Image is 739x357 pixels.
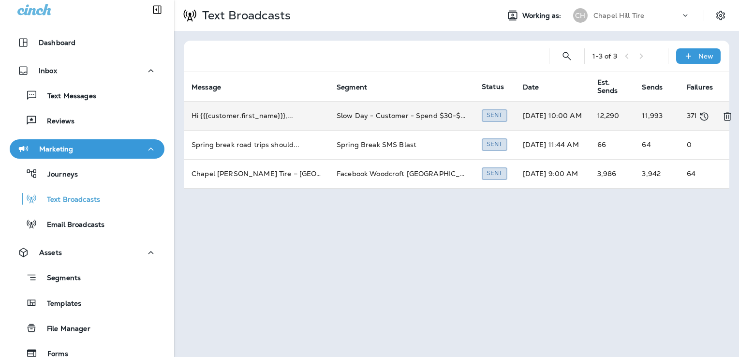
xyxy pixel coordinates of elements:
div: CH [573,8,588,23]
td: [DATE] 9:00 AM [515,159,590,188]
button: Email Broadcasts [10,214,164,234]
span: Failures [687,83,713,91]
span: Failures [687,83,725,91]
p: New [698,52,713,60]
span: Segment [337,83,367,91]
p: Segments [37,274,81,283]
td: 371 [679,101,729,130]
td: 64 [634,130,679,159]
span: Status [482,82,504,91]
td: Spring Break SMS Blast [329,130,474,159]
p: Reviews [37,117,74,126]
td: 66 [590,130,635,159]
p: Text Messages [38,92,96,101]
button: Search Text Broadcasts [557,46,576,66]
span: Date [523,83,539,91]
td: 0 [679,130,729,159]
p: Text Broadcasts [198,8,291,23]
span: Sends [642,83,663,91]
button: Reviews [10,110,164,131]
button: Marketing [10,139,164,159]
td: [DATE] 10:00 AM [515,101,590,130]
td: Spring break road trips should ... [184,130,329,159]
span: Date [523,83,552,91]
td: 12,290 [590,101,635,130]
p: Journeys [38,170,78,179]
p: Assets [39,249,62,256]
button: Text Broadcasts [10,189,164,209]
div: Sent [482,138,507,150]
button: Inbox [10,61,164,80]
button: Templates [10,293,164,313]
span: Est. Sends [597,78,618,95]
td: 3,942 [634,159,679,188]
button: Text Messages [10,85,164,105]
span: Message [192,83,221,91]
div: Sent [482,109,507,121]
span: Sends [642,83,675,91]
td: [DATE] 11:44 AM [515,130,590,159]
span: Created by Erin Vernon [482,168,507,177]
button: Assets [10,243,164,262]
div: Sent [482,167,507,179]
td: 64 [679,159,729,188]
span: Working as: [522,12,563,20]
p: File Manager [37,325,90,334]
td: Chapel [PERSON_NAME] Tire – [GEOGRAPHIC_DATA] E ... [184,159,329,188]
span: Est. Sends [597,78,631,95]
button: Dashboard [10,33,164,52]
p: Templates [37,299,81,309]
button: Segments [10,267,164,288]
button: Journeys [10,164,164,184]
td: Facebook Woodcroft [GEOGRAPHIC_DATA] List Copy [329,159,474,188]
button: File Manager [10,318,164,338]
p: Dashboard [39,39,75,46]
span: Message [192,83,234,91]
span: Segment [337,83,380,91]
td: 11,993 [634,101,679,130]
p: Text Broadcasts [37,195,100,205]
span: Created by J-P Scoville [482,139,507,148]
p: Email Broadcasts [37,221,104,230]
p: Inbox [39,67,57,74]
button: Settings [712,7,729,24]
p: Chapel Hill Tire [593,12,644,19]
button: Delete Broadcast [718,107,737,126]
span: Created by Zachary Nottke [482,110,507,119]
td: 3,986 [590,159,635,188]
td: Slow Day - Customer - Spend $30-$100 last return between 90-730 days [329,101,474,130]
p: Marketing [39,145,73,153]
td: Hi {{{customer.first_name}}}, ... [184,101,329,130]
div: 1 - 3 of 3 [592,52,617,60]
